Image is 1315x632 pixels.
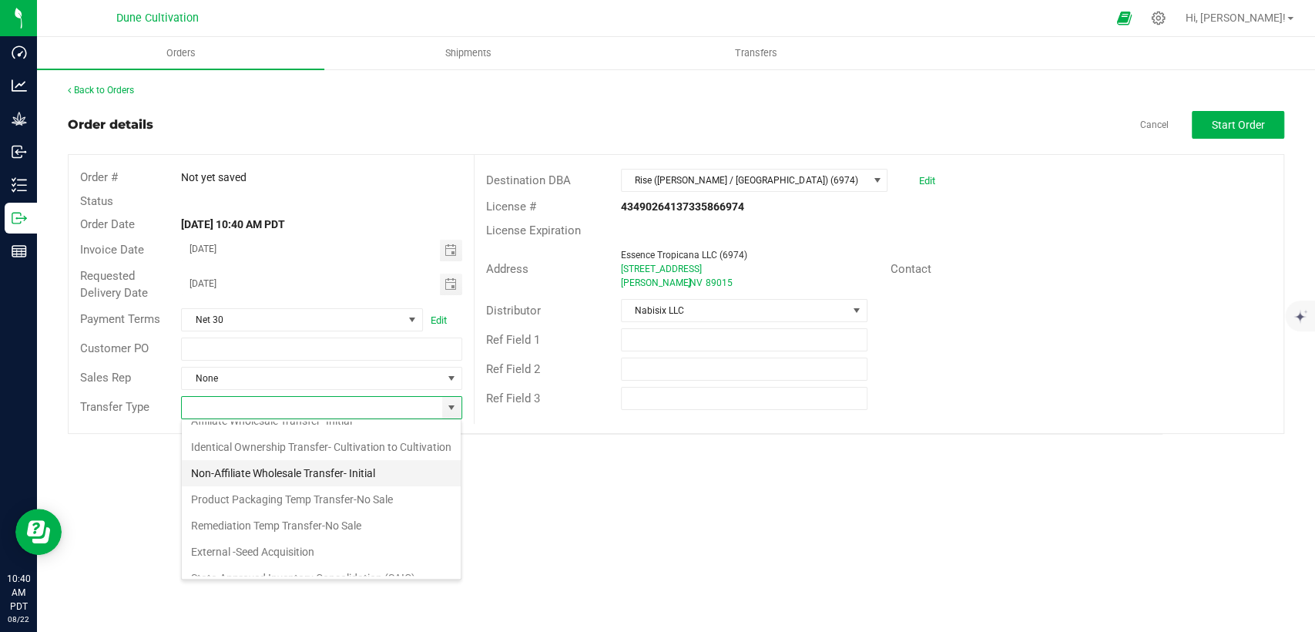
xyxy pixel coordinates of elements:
[486,392,540,405] span: Ref Field 3
[424,46,512,60] span: Shipments
[182,309,403,331] span: Net 30
[12,210,27,226] inline-svg: Outbound
[1140,119,1169,132] a: Cancel
[80,194,113,208] span: Status
[15,509,62,555] iframe: Resource center
[182,368,441,389] span: None
[182,565,461,591] li: State-Approved Inventory Consolidation (SAIC)
[37,37,324,69] a: Orders
[486,200,536,213] span: License #
[181,171,247,183] span: Not yet saved
[181,218,285,230] strong: [DATE] 10:40 AM PDT
[1186,12,1286,24] span: Hi, [PERSON_NAME]!
[80,312,160,326] span: Payment Terms
[1149,11,1168,25] div: Manage settings
[621,264,702,274] span: [STREET_ADDRESS]
[440,240,462,261] span: Toggle calendar
[486,362,540,376] span: Ref Field 2
[621,277,691,288] span: [PERSON_NAME]
[182,486,461,513] li: Product Packaging Temp Transfer-No Sale
[80,170,118,184] span: Order #
[7,572,30,614] p: 10:40 AM PDT
[486,333,540,347] span: Ref Field 1
[688,277,689,288] span: ,
[622,300,847,321] span: Nabisix LLC
[486,173,571,187] span: Destination DBA
[80,243,144,257] span: Invoice Date
[706,277,733,288] span: 89015
[486,304,541,318] span: Distributor
[182,513,461,539] li: Remediation Temp Transfer-No Sale
[80,269,148,301] span: Requested Delivery Date
[12,45,27,60] inline-svg: Dashboard
[486,224,581,237] span: License Expiration
[7,614,30,625] p: 08/22
[12,111,27,126] inline-svg: Grow
[612,37,900,69] a: Transfers
[891,262,931,276] span: Contact
[80,400,149,414] span: Transfer Type
[182,539,461,565] li: External -Seed Acquisition
[12,78,27,93] inline-svg: Analytics
[68,85,134,96] a: Back to Orders
[182,434,461,460] li: Identical Ownership Transfer- Cultivation to Cultivation
[12,144,27,160] inline-svg: Inbound
[1192,111,1284,139] button: Start Order
[621,200,744,213] strong: 43490264137335866974
[324,37,612,69] a: Shipments
[80,341,149,355] span: Customer PO
[146,46,216,60] span: Orders
[918,175,934,187] a: Edit
[80,371,131,385] span: Sales Rep
[68,116,153,134] div: Order details
[12,177,27,193] inline-svg: Inventory
[689,277,703,288] span: NV
[440,274,462,295] span: Toggle calendar
[182,460,461,486] li: Non-Affiliate Wholesale Transfer- Initial
[622,170,867,191] span: Rise ([PERSON_NAME] / [GEOGRAPHIC_DATA]) (6974)
[486,262,528,276] span: Address
[12,244,27,259] inline-svg: Reports
[431,314,447,326] a: Edit
[80,217,135,231] span: Order Date
[714,46,798,60] span: Transfers
[1106,3,1141,33] span: Open Ecommerce Menu
[1212,119,1265,131] span: Start Order
[621,250,747,261] span: Essence Tropicana LLC (6974)
[116,12,199,25] span: Dune Cultivation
